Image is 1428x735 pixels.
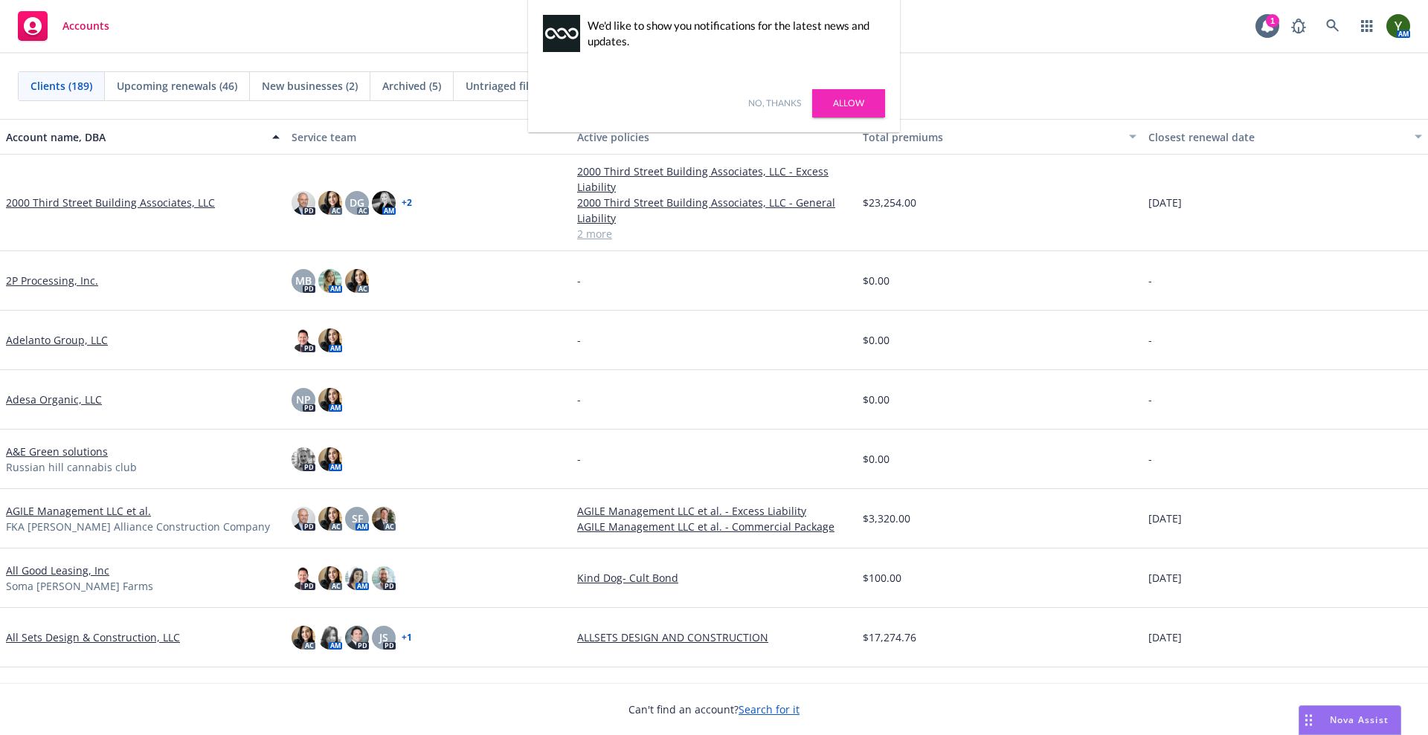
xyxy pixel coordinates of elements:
span: $0.00 [863,451,890,467]
a: Switch app [1352,11,1382,41]
img: photo [318,566,342,590]
span: - [577,451,581,467]
span: SF [352,511,363,526]
span: [DATE] [1148,629,1182,645]
span: NP [296,392,311,407]
img: photo [372,507,396,531]
img: photo [292,507,315,531]
span: [DATE] [1148,570,1182,586]
a: 2P Processing, Inc. [6,273,98,288]
div: Total premiums [863,129,1120,145]
span: $0.00 [863,273,890,288]
a: Adelanto Group, LLC [6,332,108,348]
span: - [577,273,581,288]
a: Report a Bug [1284,11,1313,41]
div: We'd like to show you notifications for the latest news and updates. [588,18,878,49]
button: Active policies [571,119,857,155]
img: photo [318,269,342,293]
span: New businesses (2) [262,78,358,94]
span: $23,254.00 [863,195,916,210]
img: photo [345,626,369,650]
button: Service team [286,119,571,155]
span: Clients (189) [30,78,92,94]
a: All Good Leasing, Inc [6,563,109,578]
a: 2000 Third Street Building Associates, LLC - Excess Liability [577,163,851,195]
div: Drag to move [1299,706,1318,734]
div: Service team [292,129,565,145]
a: ALLSETS DESIGN AND CONSTRUCTION [577,629,851,645]
img: photo [318,191,342,215]
a: AGILE Management LLC et al. - Excess Liability [577,503,851,519]
span: - [1148,392,1152,407]
span: $0.00 [863,332,890,348]
span: [DATE] [1148,511,1182,526]
span: - [1148,451,1152,467]
button: Total premiums [857,119,1142,155]
span: $100.00 [863,570,901,586]
a: Kind Dog- Cult Bond [577,570,851,586]
span: Soma [PERSON_NAME] Farms [6,578,153,594]
a: AGILE Management LLC et al. [6,503,151,519]
img: photo [318,328,342,352]
a: Accounts [12,5,115,47]
div: Active policies [577,129,851,145]
a: Allow [812,89,885,117]
a: 2000 Third Street Building Associates, LLC - General Liability [577,195,851,226]
a: A&E Green solutions [6,444,108,459]
a: Search for it [739,702,800,716]
span: Nova Assist [1330,713,1389,726]
a: 2000 Third Street Building Associates, LLC [6,195,215,210]
span: Archived (5) [382,78,441,94]
span: Upcoming renewals (46) [117,78,237,94]
span: JS [379,629,388,645]
button: Nova Assist [1299,705,1401,735]
img: photo [292,447,315,471]
span: - [1148,273,1152,288]
img: photo [292,626,315,650]
a: Search [1318,11,1348,41]
img: photo [345,269,369,293]
img: photo [318,626,342,650]
div: 1 [1266,14,1279,27]
span: $17,274.76 [863,629,916,645]
a: + 1 [402,633,412,642]
button: Closest renewal date [1142,119,1428,155]
img: photo [345,566,369,590]
img: photo [1386,14,1410,38]
a: Adesa Organic, LLC [6,392,102,407]
img: photo [292,566,315,590]
img: photo [292,191,315,215]
div: Account name, DBA [6,129,263,145]
span: [DATE] [1148,195,1182,210]
img: photo [372,191,396,215]
a: All Sets Design & Construction, LLC [6,629,180,645]
span: $0.00 [863,392,890,407]
img: photo [292,328,315,352]
span: Untriaged files (111) [466,78,567,94]
a: AGILE Management LLC et al. - Commercial Package [577,519,851,534]
span: Can't find an account? [628,702,800,717]
span: Accounts [62,20,109,32]
img: photo [318,447,342,471]
span: - [577,332,581,348]
div: Closest renewal date [1148,129,1406,145]
a: 2 more [577,226,851,242]
a: No, thanks [748,97,801,110]
span: Russian hill cannabis club [6,459,137,475]
span: - [577,392,581,407]
span: DG [350,195,364,210]
span: $3,320.00 [863,511,910,526]
span: FKA [PERSON_NAME] Alliance Construction Company [6,519,270,534]
a: + 2 [402,198,412,207]
img: photo [318,388,342,412]
span: MB [295,273,312,288]
img: photo [372,566,396,590]
span: - [1148,332,1152,348]
img: photo [318,507,342,531]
